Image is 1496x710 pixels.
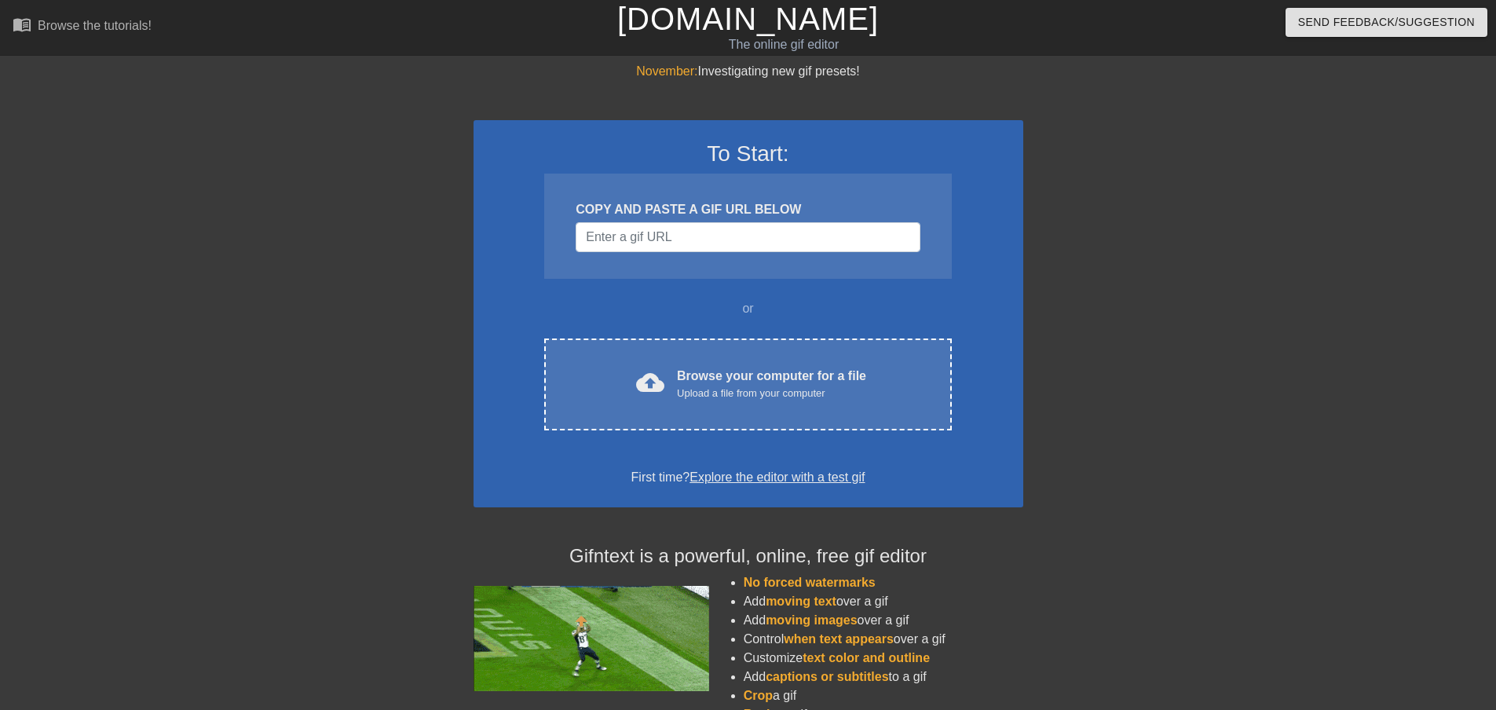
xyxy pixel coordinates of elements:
[677,367,866,401] div: Browse your computer for a file
[744,689,773,702] span: Crop
[474,545,1023,568] h4: Gifntext is a powerful, online, free gif editor
[636,368,664,397] span: cloud_upload
[474,62,1023,81] div: Investigating new gif presets!
[744,649,1023,668] li: Customize
[744,592,1023,611] li: Add over a gif
[766,595,836,608] span: moving text
[744,686,1023,705] li: a gif
[744,611,1023,630] li: Add over a gif
[744,668,1023,686] li: Add to a gif
[744,630,1023,649] li: Control over a gif
[636,64,697,78] span: November:
[677,386,866,401] div: Upload a file from your computer
[576,200,920,219] div: COPY AND PASTE A GIF URL BELOW
[1286,8,1487,37] button: Send Feedback/Suggestion
[514,299,982,318] div: or
[784,632,894,646] span: when text appears
[617,2,879,36] a: [DOMAIN_NAME]
[766,670,888,683] span: captions or subtitles
[1298,13,1475,32] span: Send Feedback/Suggestion
[474,586,709,691] img: football_small.gif
[13,15,152,39] a: Browse the tutorials!
[494,468,1003,487] div: First time?
[38,19,152,32] div: Browse the tutorials!
[689,470,865,484] a: Explore the editor with a test gif
[13,15,31,34] span: menu_book
[576,222,920,252] input: Username
[507,35,1061,54] div: The online gif editor
[494,141,1003,167] h3: To Start:
[803,651,930,664] span: text color and outline
[766,613,857,627] span: moving images
[744,576,876,589] span: No forced watermarks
